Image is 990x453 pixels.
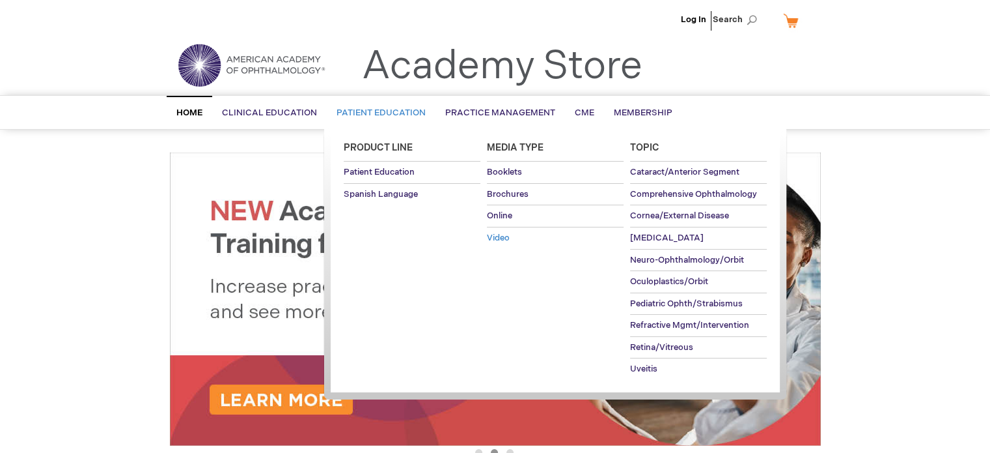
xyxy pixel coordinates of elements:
span: Retina/Vitreous [630,342,693,353]
span: Media Type [487,142,543,153]
span: Brochures [487,189,529,199]
span: Cataract/Anterior Segment [630,167,739,177]
span: Uveitis [630,364,657,374]
span: Cornea/External Disease [630,211,729,221]
span: Membership [614,108,672,118]
span: Oculoplastics/Orbit [630,276,708,287]
span: Booklets [487,167,522,177]
span: Refractive Mgmt/Intervention [630,320,749,330]
span: CME [575,108,594,118]
span: Pediatric Ophth/Strabismus [630,299,743,309]
span: Topic [630,142,659,153]
span: Neuro-Ophthalmology/Orbit [630,255,744,265]
span: Video [487,233,510,243]
a: Log In [681,14,706,25]
span: Comprehensive Ophthalmology [630,189,757,199]
span: Patient Education [337,108,426,118]
span: Product Line [344,142,413,153]
span: Practice Management [445,108,555,118]
span: Online [487,211,512,221]
span: [MEDICAL_DATA] [630,233,704,243]
span: Search [713,7,762,33]
span: Home [176,108,202,118]
span: Patient Education [344,167,415,177]
a: Academy Store [362,43,642,90]
span: Clinical Education [222,108,317,118]
span: Spanish Language [344,189,418,199]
